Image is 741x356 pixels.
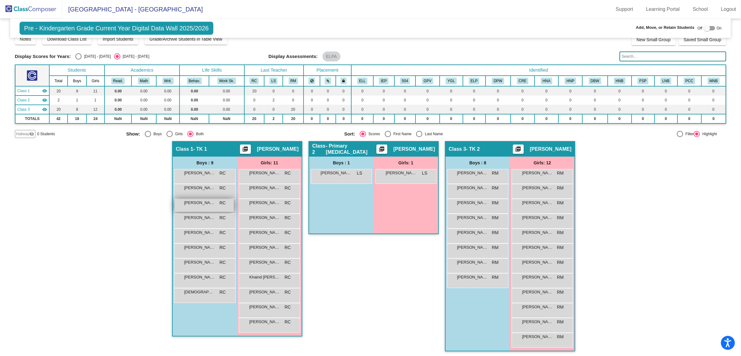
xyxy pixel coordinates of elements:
[535,76,558,86] th: High Needs Academic
[264,86,283,96] td: 0
[49,65,104,76] th: Students
[187,78,202,84] button: Behav.
[15,114,49,123] td: TOTALS
[492,170,499,176] span: RM
[511,105,535,114] td: 0
[558,86,582,96] td: 0
[378,146,385,155] mat-icon: picture_as_pdf
[351,65,726,76] th: Identified
[522,229,553,236] span: [PERSON_NAME]
[394,105,416,114] td: 0
[283,96,304,105] td: 0
[373,76,394,86] th: Individualized Education Plan
[679,34,726,45] button: Saved Small Group
[17,107,30,112] span: Class 3
[677,76,701,86] th: Previous Combo Class
[351,76,373,86] th: English Language Learner
[589,78,601,84] button: DBW
[492,78,504,84] button: DPW
[244,96,264,105] td: 0
[104,105,132,114] td: 0.00
[264,96,283,105] td: 2
[582,86,607,96] td: 0
[320,105,336,114] td: 0
[582,114,607,123] td: 0
[701,96,726,105] td: 0
[249,244,280,251] span: [PERSON_NAME]
[357,170,362,176] span: LS
[47,37,87,42] span: Download Class List
[49,105,68,114] td: 20
[522,185,553,191] span: [PERSON_NAME] Villas
[457,244,488,251] span: [PERSON_NAME]
[636,24,694,31] span: Add, Move, or Retain Students
[220,229,226,236] span: RC
[162,78,174,84] button: Writ.
[677,114,701,123] td: 0
[249,215,280,221] span: [PERSON_NAME] [PERSON_NAME]
[126,131,339,137] mat-radio-group: Select an option
[677,96,701,105] td: 0
[379,78,388,84] button: IEP
[558,105,582,114] td: 0
[654,114,677,123] td: 0
[37,131,55,137] span: 0 Students
[415,105,439,114] td: 0
[394,114,416,123] td: 0
[111,78,125,84] button: Read.
[87,96,104,105] td: 1
[120,54,149,59] div: [DATE] - [DATE]
[75,53,149,60] mat-radio-group: Select an option
[104,114,132,123] td: NaN
[492,244,499,251] span: RM
[688,4,713,14] a: School
[98,33,138,45] button: Import Students
[457,215,488,221] span: [PERSON_NAME]
[312,143,326,155] span: Class 2
[486,96,511,105] td: 0
[42,33,91,45] button: Download Class List
[49,114,68,123] td: 42
[17,97,30,103] span: Class 2
[283,114,304,123] td: 20
[237,157,302,169] div: Girls: 11
[285,170,291,176] span: RC
[463,86,486,96] td: 0
[304,105,320,114] td: 0
[449,146,466,152] span: Class 3
[180,65,244,76] th: Life Skills
[173,131,183,137] div: Girls
[446,78,457,84] button: YGL
[582,105,607,114] td: 0
[386,170,417,176] span: [PERSON_NAME]
[285,200,291,206] span: RC
[180,96,209,105] td: 0.00
[582,96,607,105] td: 0
[209,105,244,114] td: 0.00
[264,76,283,86] th: Leslie Smith
[62,4,203,14] span: [GEOGRAPHIC_DATA] - [GEOGRAPHIC_DATA]
[457,229,488,236] span: [PERSON_NAME]
[422,170,427,176] span: LS
[510,157,575,169] div: Girls: 12
[15,96,49,105] td: Leslie Smith - Primary Autism
[697,25,702,31] span: Off
[184,215,215,221] span: [PERSON_NAME]
[632,114,654,123] td: 0
[42,98,47,103] mat-icon: visibility
[309,157,374,169] div: Boys : 1
[373,114,394,123] td: 0
[351,105,373,114] td: 0
[415,86,439,96] td: 0
[87,86,104,96] td: 11
[492,215,499,221] span: RM
[156,105,180,114] td: 0.00
[415,114,439,123] td: 0
[608,114,632,123] td: 0
[320,96,336,105] td: 0
[660,78,671,84] button: LNB
[374,157,438,169] div: Girls: 1
[220,244,226,251] span: RC
[285,215,291,221] span: RC
[138,78,150,84] button: Math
